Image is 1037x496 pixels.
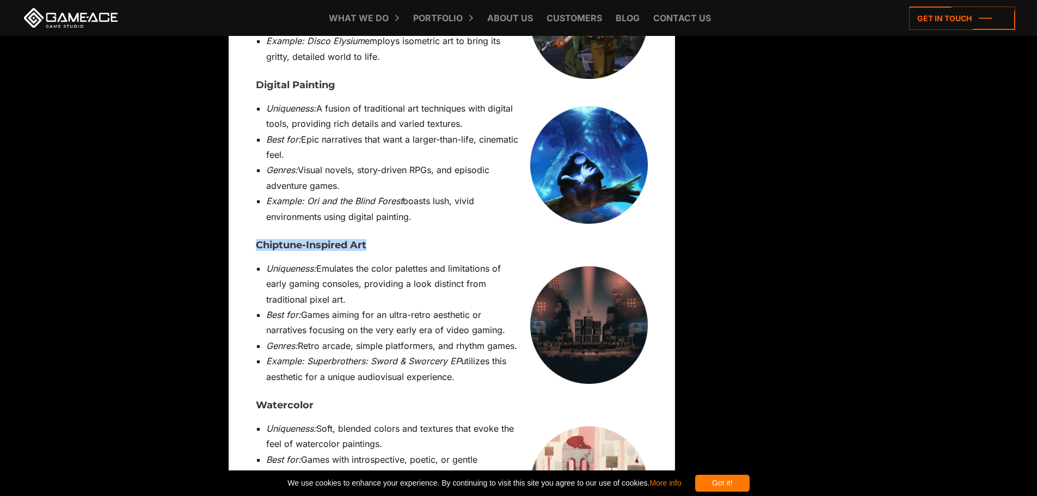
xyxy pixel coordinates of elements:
em: Example: [266,35,304,46]
li: boasts lush, vivid environments using digital painting. [266,193,648,224]
li: Visual novels, story-driven RPGs, and episodic adventure games. [266,162,648,193]
em: Best for: [266,134,301,145]
em: Best for: [266,454,301,465]
li: Retro arcade, simple platformers, and rhythm games. [266,338,648,353]
em: Uniqueness: [266,423,316,434]
span: We use cookies to enhance your experience. By continuing to visit this site you agree to our use ... [287,475,681,492]
h3: Digital Painting [256,80,648,91]
h3: Watercolor [256,400,648,411]
em: Genres: [266,164,298,175]
li: Games aiming for an ultra-retro aesthetic or narratives focusing on the very early era of video g... [266,307,648,338]
em: Example: [266,356,304,366]
img: art styles in video games [530,106,648,224]
div: Got it! [695,475,750,492]
li: Soft, blended colors and textures that evoke the feel of watercolor paintings. [266,421,648,452]
img: art styles in video games [530,266,648,384]
h3: Chiptune-Inspired Art [256,240,648,251]
em: Ori and the Blind Forest [307,195,403,206]
em: Uniqueness: [266,263,316,274]
li: employs isometric art to bring its gritty, detailed world to life. [266,33,648,64]
a: Get in touch [909,7,1015,30]
em: Best for: [266,309,301,320]
em: Example: [266,195,304,206]
li: utilizes this aesthetic for a unique audiovisual experience. [266,353,648,384]
em: Genres: [266,340,298,351]
li: Emulates the color palettes and limitations of early gaming consoles, providing a look distinct f... [266,261,648,307]
em: Disco Elysium [307,35,365,46]
em: Superbrothers: Sword & Sworcery EP [307,356,461,366]
em: Uniqueness: [266,103,316,114]
li: A fusion of traditional art techniques with digital tools, providing rich details and varied text... [266,101,648,132]
li: Epic narratives that want a larger-than-life, cinematic feel. [266,132,648,163]
li: Games with introspective, poetic, or gentle narratives. [266,452,648,483]
a: More info [649,479,681,487]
